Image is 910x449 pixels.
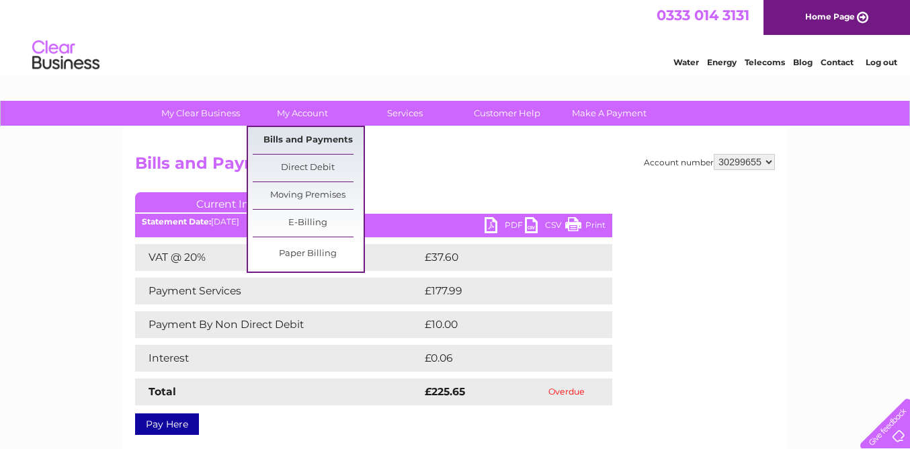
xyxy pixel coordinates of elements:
a: My Clear Business [145,101,256,126]
a: Telecoms [745,57,785,67]
a: Log out [866,57,897,67]
a: Moving Premises [253,182,364,209]
td: Payment Services [135,278,421,304]
div: Clear Business is a trading name of Verastar Limited (registered in [GEOGRAPHIC_DATA] No. 3667643... [138,7,774,65]
a: Bills and Payments [253,127,364,154]
td: £177.99 [421,278,587,304]
td: £0.06 [421,345,581,372]
a: My Account [247,101,358,126]
a: Make A Payment [554,101,665,126]
a: 0333 014 3131 [657,7,749,24]
a: Customer Help [452,101,563,126]
a: Blog [793,57,813,67]
td: VAT @ 20% [135,244,421,271]
a: Paper Billing [253,241,364,268]
td: Interest [135,345,421,372]
a: Contact [821,57,854,67]
td: £10.00 [421,311,585,338]
td: Payment By Non Direct Debit [135,311,421,338]
a: Pay Here [135,413,199,435]
strong: £225.65 [425,385,465,398]
a: Energy [707,57,737,67]
h2: Bills and Payments [135,154,775,179]
a: Direct Debit [253,155,364,181]
a: Print [565,217,606,237]
td: £37.60 [421,244,585,271]
b: Statement Date: [142,216,211,227]
img: logo.png [32,35,100,76]
a: CSV [525,217,565,237]
a: Water [673,57,699,67]
a: E-Billing [253,210,364,237]
a: Services [349,101,460,126]
strong: Total [149,385,176,398]
a: Current Invoice [135,192,337,212]
div: Account number [644,154,775,170]
a: PDF [485,217,525,237]
td: Overdue [521,378,612,405]
div: [DATE] [135,217,612,227]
